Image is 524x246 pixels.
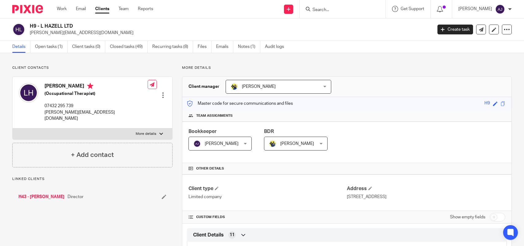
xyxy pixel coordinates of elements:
img: svg%3E [193,140,201,147]
h4: [PERSON_NAME] [45,83,148,91]
p: 07432 295 739 [45,103,148,109]
span: Director [68,194,83,200]
span: Other details [196,166,224,171]
span: Team assignments [196,113,233,118]
a: Notes (1) [238,41,260,53]
p: Client contacts [12,65,173,70]
img: svg%3E [19,83,38,103]
span: Get Support [401,7,424,11]
h2: H9 - L HAZELL LTD [30,23,348,29]
span: [PERSON_NAME] [280,142,314,146]
a: Audit logs [265,41,289,53]
h3: Client manager [188,84,219,90]
h4: Address [347,185,505,192]
p: Linked clients [12,177,173,182]
h4: CUSTOM FIELDS [188,215,347,220]
h5: (Occupational Therapist) [45,91,148,97]
p: More details [136,131,156,136]
span: Client Details [193,232,224,238]
span: 11 [230,232,235,238]
a: Email [76,6,86,12]
a: Work [57,6,67,12]
a: Details [12,41,30,53]
a: Reports [138,6,153,12]
a: Open tasks (1) [35,41,68,53]
input: Search [312,7,367,13]
span: BDR [264,129,274,134]
img: Pixie [12,5,43,13]
h4: + Add contact [71,150,114,160]
a: Emails [216,41,233,53]
a: H43 - [PERSON_NAME] [18,194,64,200]
img: svg%3E [495,4,505,14]
label: Show empty fields [450,214,485,220]
p: [PERSON_NAME][EMAIL_ADDRESS][DOMAIN_NAME] [30,30,428,36]
h4: Client type [188,185,347,192]
img: Bobo-Starbridge%201.jpg [231,83,238,90]
a: Create task [437,25,473,34]
i: Primary [87,83,93,89]
span: Bookkeeper [188,129,217,134]
a: Recurring tasks (8) [152,41,193,53]
a: Client tasks (0) [72,41,105,53]
span: [PERSON_NAME] [205,142,239,146]
div: H9 [484,100,490,107]
a: Files [198,41,212,53]
p: More details [182,65,512,70]
p: Master code for secure communications and files [187,100,293,107]
img: svg%3E [12,23,25,36]
p: [PERSON_NAME][EMAIL_ADDRESS][DOMAIN_NAME] [45,109,148,122]
a: Clients [95,6,109,12]
span: [PERSON_NAME] [242,84,276,89]
p: [STREET_ADDRESS] [347,194,505,200]
p: Limited company [188,194,347,200]
img: Dennis-Starbridge.jpg [269,140,276,147]
a: Closed tasks (49) [110,41,148,53]
p: [PERSON_NAME] [458,6,492,12]
a: Team [118,6,129,12]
